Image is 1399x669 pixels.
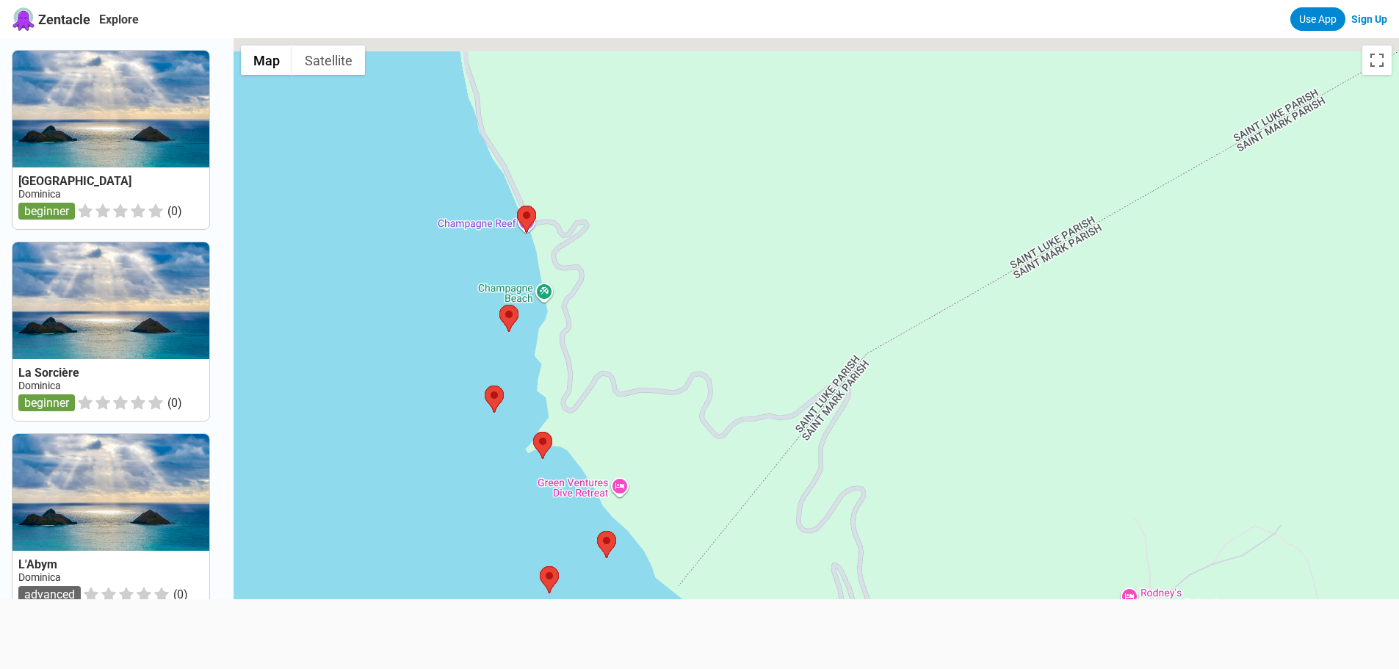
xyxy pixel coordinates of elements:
button: Show street map [241,46,292,75]
a: Sign Up [1351,13,1387,25]
a: Use App [1290,7,1345,31]
img: Zentacle logo [12,7,35,31]
iframe: Advertisement [433,599,967,665]
button: Show satellite imagery [292,46,365,75]
span: Zentacle [38,12,90,27]
button: Toggle fullscreen view [1362,46,1392,75]
a: Zentacle logoZentacle [12,7,90,31]
a: Explore [99,12,139,26]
